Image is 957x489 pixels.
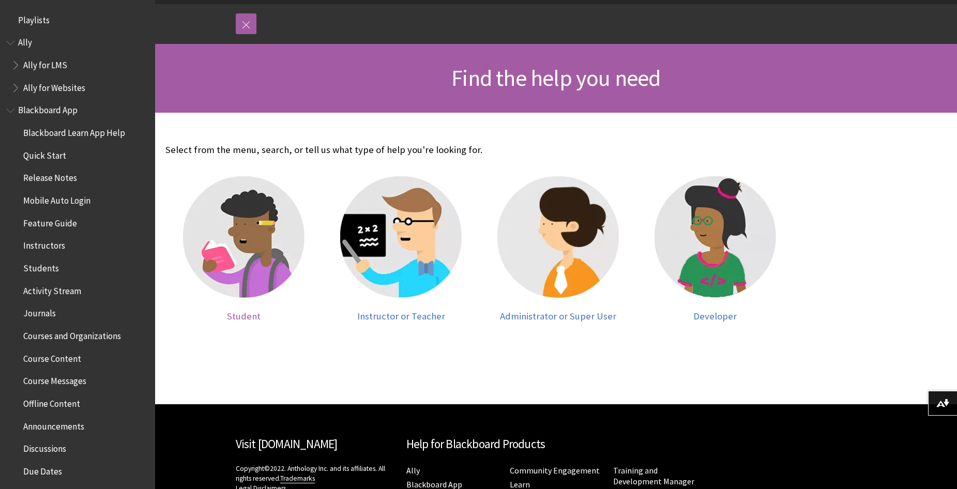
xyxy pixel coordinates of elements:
[333,176,469,322] a: Instructor Instructor or Teacher
[280,474,315,483] a: Trademarks
[490,176,627,322] a: Administrator Administrator or Super User
[647,176,783,322] a: Developer
[23,440,66,454] span: Discussions
[23,56,67,70] span: Ally for LMS
[23,327,121,341] span: Courses and Organizations
[18,102,78,116] span: Blackboard App
[23,282,81,296] span: Activity Stream
[510,465,600,476] a: Community Engagement
[23,192,90,206] span: Mobile Auto Login
[165,143,794,157] p: Select from the menu, search, or tell us what type of help you're looking for.
[6,34,149,97] nav: Book outline for Anthology Ally Help
[23,463,62,477] span: Due Dates
[23,259,59,273] span: Students
[23,79,85,93] span: Ally for Websites
[23,373,86,387] span: Course Messages
[236,436,338,451] a: Visit [DOMAIN_NAME]
[693,310,737,322] span: Developer
[497,176,619,298] img: Administrator
[451,64,660,92] span: Find the help you need
[6,11,149,29] nav: Book outline for Playlists
[23,170,77,184] span: Release Notes
[23,215,77,228] span: Feature Guide
[23,237,65,251] span: Instructors
[23,350,81,364] span: Course Content
[23,395,80,409] span: Offline Content
[613,465,694,487] a: Training and Development Manager
[23,305,56,319] span: Journals
[183,176,305,298] img: Student
[227,310,261,322] span: Student
[340,176,462,298] img: Instructor
[23,147,66,161] span: Quick Start
[18,11,50,25] span: Playlists
[357,310,445,322] span: Instructor or Teacher
[18,34,32,48] span: Ally
[406,465,420,476] a: Ally
[23,418,84,432] span: Announcements
[23,124,125,138] span: Blackboard Learn App Help
[176,176,312,322] a: Student Student
[500,310,616,322] span: Administrator or Super User
[406,435,706,453] h2: Help for Blackboard Products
